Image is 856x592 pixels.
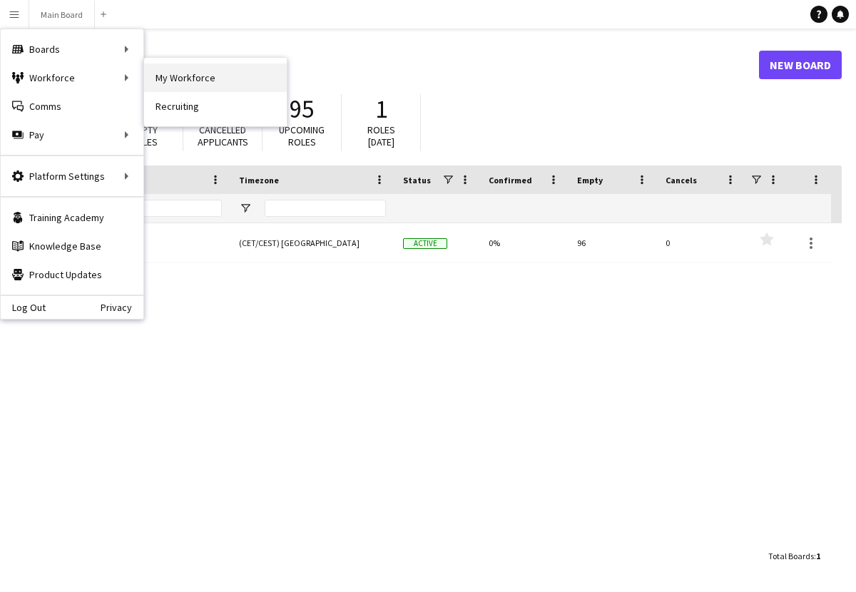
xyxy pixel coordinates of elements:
[367,123,395,148] span: Roles [DATE]
[1,203,143,232] a: Training Academy
[1,232,143,260] a: Knowledge Base
[144,63,287,92] a: My Workforce
[666,175,697,185] span: Cancels
[657,223,745,262] div: 0
[569,223,657,262] div: 96
[480,223,569,262] div: 0%
[768,542,820,570] div: :
[1,35,143,63] div: Boards
[768,551,814,561] span: Total Boards
[1,260,143,289] a: Product Updates
[816,551,820,561] span: 1
[489,175,532,185] span: Confirmed
[577,175,603,185] span: Empty
[1,162,143,190] div: Platform Settings
[375,93,387,125] span: 1
[265,200,386,217] input: Timezone Filter Input
[25,54,759,76] h1: Boards
[403,175,431,185] span: Status
[403,238,447,249] span: Active
[230,223,394,262] div: (CET/CEST) [GEOGRAPHIC_DATA]
[239,202,252,215] button: Open Filter Menu
[290,93,314,125] span: 95
[198,123,248,148] span: Cancelled applicants
[279,123,325,148] span: Upcoming roles
[1,63,143,92] div: Workforce
[1,92,143,121] a: Comms
[1,121,143,149] div: Pay
[759,51,842,79] a: New Board
[1,302,46,313] a: Log Out
[29,1,95,29] button: Main Board
[144,92,287,121] a: Recruiting
[239,175,279,185] span: Timezone
[101,302,143,313] a: Privacy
